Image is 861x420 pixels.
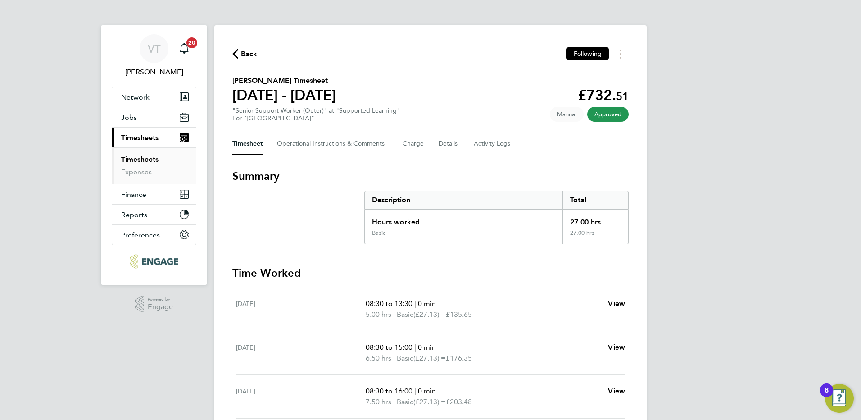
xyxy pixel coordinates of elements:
[232,114,400,122] div: For "[GEOGRAPHIC_DATA]"
[148,43,161,55] span: VT
[608,343,625,352] span: View
[612,47,629,61] button: Timesheets Menu
[236,298,366,320] div: [DATE]
[148,303,173,311] span: Engage
[277,133,388,155] button: Operational Instructions & Comments
[365,210,562,229] div: Hours worked
[397,353,413,364] span: Basic
[372,229,385,237] div: Basic
[112,205,196,224] button: Reports
[112,184,196,204] button: Finance
[241,49,258,59] span: Back
[414,343,416,352] span: |
[175,34,193,63] a: 20
[366,354,391,362] span: 6.50 hrs
[397,397,413,407] span: Basic
[608,386,625,397] a: View
[121,133,159,142] span: Timesheets
[232,48,258,59] button: Back
[825,384,854,413] button: Open Resource Center, 8 new notifications
[403,133,424,155] button: Charge
[608,298,625,309] a: View
[236,386,366,407] div: [DATE]
[608,342,625,353] a: View
[232,169,629,183] h3: Summary
[439,133,459,155] button: Details
[130,254,178,269] img: ncclondon-logo-retina.png
[608,299,625,308] span: View
[566,47,609,60] button: Following
[112,34,196,78] a: VT[PERSON_NAME]
[418,387,436,395] span: 0 min
[121,210,147,219] span: Reports
[393,397,395,406] span: |
[418,299,436,308] span: 0 min
[121,190,146,199] span: Finance
[232,75,336,86] h2: [PERSON_NAME] Timesheet
[236,342,366,364] div: [DATE]
[366,343,412,352] span: 08:30 to 15:00
[393,354,395,362] span: |
[562,191,628,209] div: Total
[366,387,412,395] span: 08:30 to 16:00
[393,310,395,319] span: |
[587,107,629,122] span: This timesheet has been approved.
[112,87,196,107] button: Network
[397,309,413,320] span: Basic
[364,191,629,244] div: Summary
[414,299,416,308] span: |
[148,296,173,303] span: Powered by
[562,229,628,244] div: 27.00 hrs
[112,147,196,184] div: Timesheets
[112,128,196,147] button: Timesheets
[562,210,628,229] div: 27.00 hrs
[112,225,196,245] button: Preferences
[232,107,400,122] div: "Senior Support Worker (Outer)" at "Supported Learning"
[232,133,263,155] button: Timesheet
[825,390,829,402] div: 8
[232,86,336,104] h1: [DATE] - [DATE]
[413,354,446,362] span: (£27.13) =
[550,107,584,122] span: This timesheet was manually created.
[578,87,629,104] app-decimal: £732.
[446,310,472,319] span: £135.65
[366,310,391,319] span: 5.00 hrs
[608,387,625,395] span: View
[446,397,472,406] span: £203.48
[366,397,391,406] span: 7.50 hrs
[121,231,160,239] span: Preferences
[121,168,152,176] a: Expenses
[365,191,562,209] div: Description
[232,266,629,280] h3: Time Worked
[414,387,416,395] span: |
[474,133,512,155] button: Activity Logs
[446,354,472,362] span: £176.35
[366,299,412,308] span: 08:30 to 13:30
[418,343,436,352] span: 0 min
[112,254,196,269] a: Go to home page
[101,25,207,285] nav: Main navigation
[413,310,446,319] span: (£27.13) =
[121,93,150,101] span: Network
[112,67,196,78] span: Victoria Ticehurst
[121,113,137,122] span: Jobs
[574,50,602,58] span: Following
[186,37,197,48] span: 20
[135,296,173,313] a: Powered byEngage
[121,155,159,164] a: Timesheets
[112,107,196,127] button: Jobs
[616,90,629,103] span: 51
[413,397,446,406] span: (£27.13) =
